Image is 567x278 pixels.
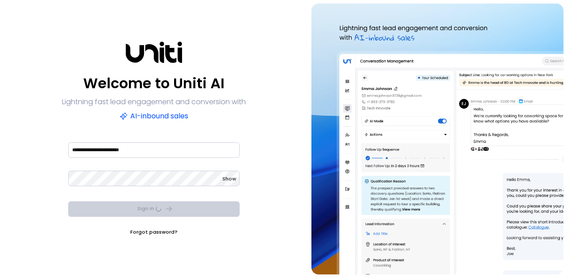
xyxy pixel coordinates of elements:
span: Show [222,175,236,182]
p: Lightning fast lead engagement and conversion with [62,96,246,108]
p: Welcome to Uniti AI [83,73,225,94]
img: auth-hero.png [311,4,563,274]
a: Forgot password? [130,227,178,236]
p: AI-inbound sales [120,110,188,122]
button: Show [222,174,236,183]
